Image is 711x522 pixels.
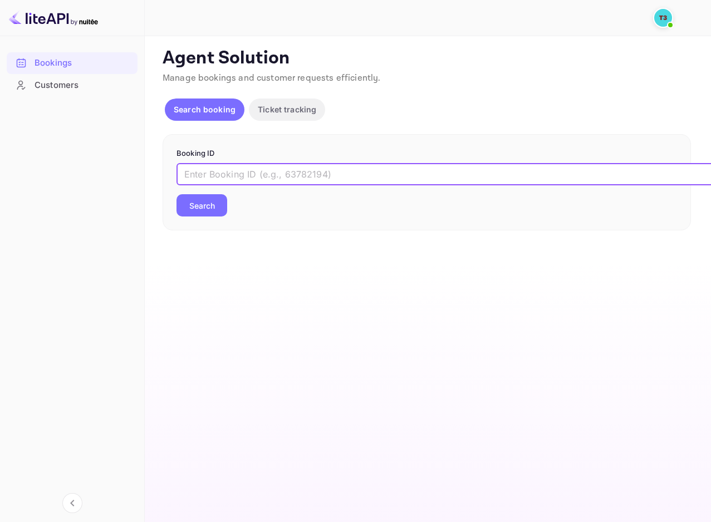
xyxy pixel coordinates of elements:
p: Agent Solution [163,47,691,70]
p: Ticket tracking [258,104,316,115]
div: Customers [35,79,132,92]
button: Collapse navigation [62,493,82,513]
img: LiteAPI logo [9,9,98,27]
span: Manage bookings and customer requests efficiently. [163,72,381,84]
a: Bookings [7,52,138,73]
p: Booking ID [176,148,677,159]
div: Bookings [7,52,138,74]
button: Search [176,194,227,216]
p: Search booking [174,104,236,115]
img: Traveloka 3PS03 [654,9,672,27]
div: Bookings [35,57,132,70]
a: Customers [7,75,138,95]
div: Customers [7,75,138,96]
